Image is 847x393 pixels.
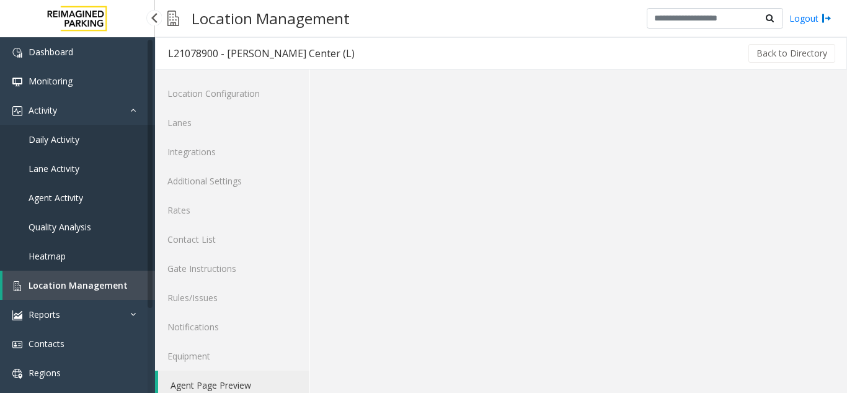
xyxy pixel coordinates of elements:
a: Contact List [155,225,309,254]
img: 'icon' [12,48,22,58]
span: Agent Activity [29,192,83,204]
span: Location Management [29,279,128,291]
img: 'icon' [12,106,22,116]
a: Equipment [155,341,309,371]
span: Activity [29,104,57,116]
span: Heatmap [29,250,66,262]
a: Location Configuration [155,79,309,108]
span: Daily Activity [29,133,79,145]
a: Logout [789,12,831,25]
span: Lane Activity [29,163,79,174]
span: Contacts [29,338,64,350]
a: Additional Settings [155,166,309,196]
button: Back to Directory [748,44,835,63]
span: Quality Analysis [29,221,91,233]
span: Regions [29,367,61,379]
a: Gate Instructions [155,254,309,283]
a: Integrations [155,137,309,166]
img: 'icon' [12,77,22,87]
a: Rates [155,196,309,225]
div: L21078900 - [PERSON_NAME] Center (L) [168,45,355,61]
span: Monitoring [29,75,73,87]
img: 'icon' [12,310,22,320]
img: 'icon' [12,369,22,379]
span: Reports [29,309,60,320]
img: pageIcon [167,3,179,34]
img: 'icon' [12,281,22,291]
a: Notifications [155,312,309,341]
h3: Location Management [185,3,356,34]
img: logout [822,12,831,25]
img: 'icon' [12,340,22,350]
span: Dashboard [29,46,73,58]
a: Location Management [2,271,155,300]
a: Lanes [155,108,309,137]
a: Rules/Issues [155,283,309,312]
